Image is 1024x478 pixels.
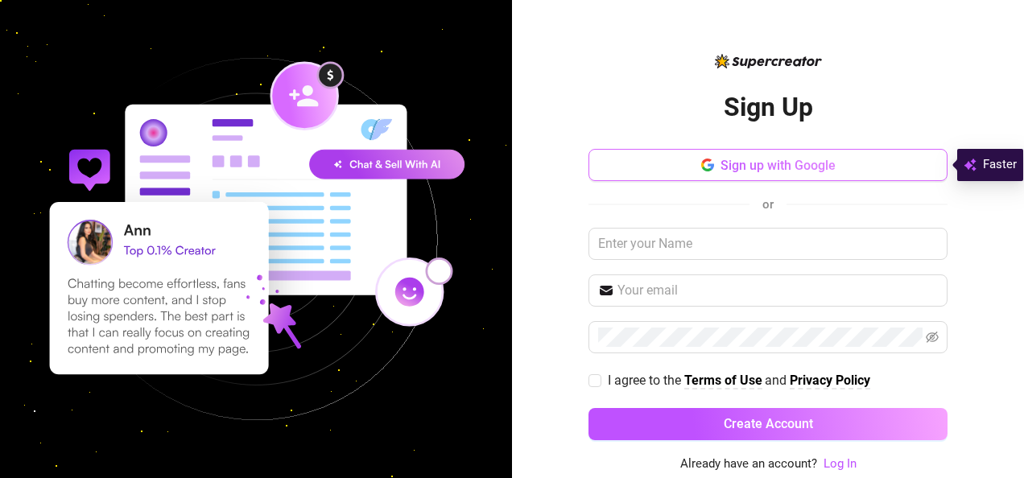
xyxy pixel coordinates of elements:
[824,455,857,474] a: Log In
[608,373,684,388] span: I agree to the
[715,54,822,68] img: logo-BBDzfeDw.svg
[790,373,870,388] strong: Privacy Policy
[680,455,817,474] span: Already have an account?
[721,158,836,173] span: Sign up with Google
[790,373,870,389] a: Privacy Policy
[724,416,813,431] span: Create Account
[724,91,813,124] h2: Sign Up
[684,373,762,388] strong: Terms of Use
[588,149,948,181] button: Sign up with Google
[926,331,939,344] span: eye-invisible
[588,408,948,440] button: Create Account
[617,281,938,300] input: Your email
[762,197,774,212] span: or
[765,373,790,388] span: and
[983,155,1017,175] span: Faster
[684,373,762,389] a: Terms of Use
[824,456,857,471] a: Log In
[964,155,977,175] img: svg%3e
[588,228,948,260] input: Enter your Name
